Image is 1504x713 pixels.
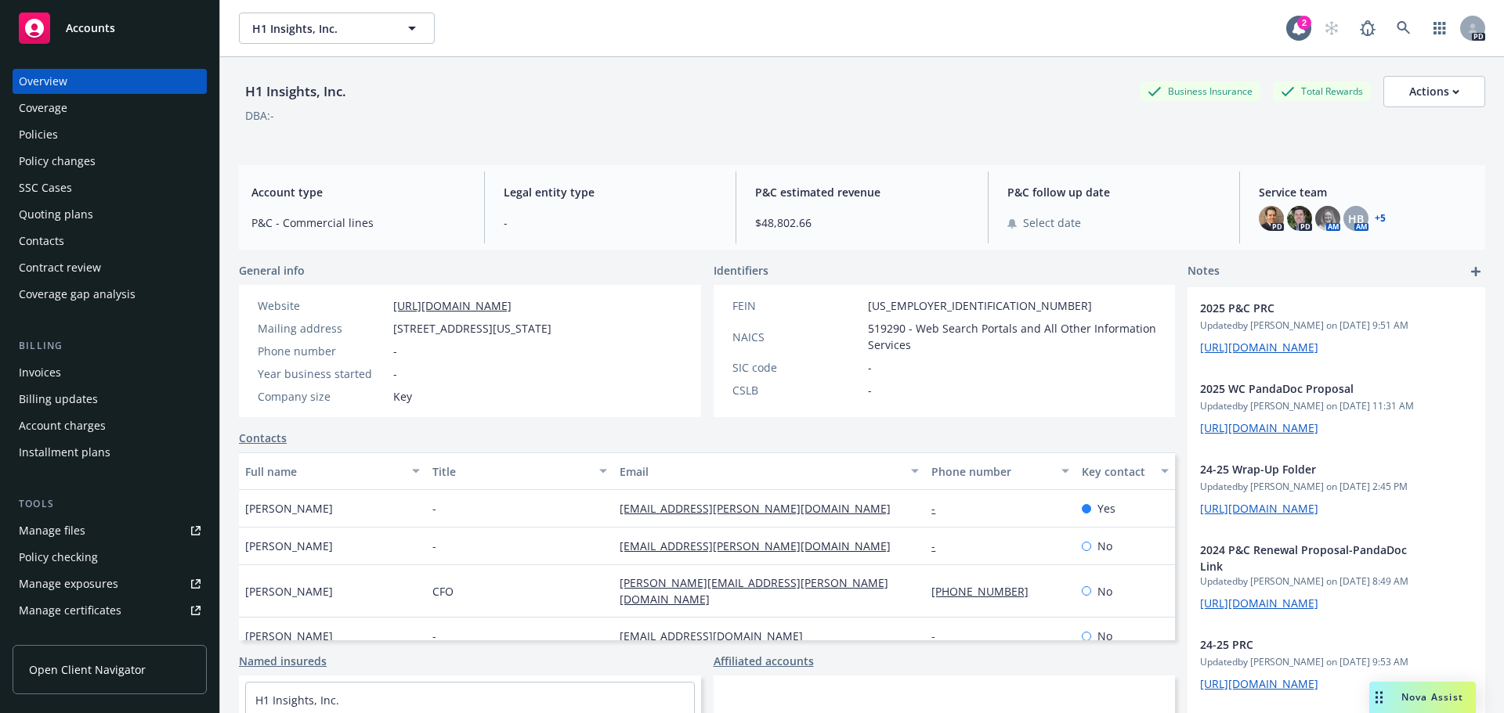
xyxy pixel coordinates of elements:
[245,107,274,124] div: DBA: -
[19,440,110,465] div: Installment plans
[393,298,512,313] a: [URL][DOMAIN_NAME]
[1401,690,1463,704] span: Nova Assist
[1259,184,1473,200] span: Service team
[1200,480,1473,494] span: Updated by [PERSON_NAME] on [DATE] 2:45 PM
[13,440,207,465] a: Installment plans
[239,262,305,279] span: General info
[245,463,403,480] div: Full name
[1200,655,1473,669] span: Updated by [PERSON_NAME] on [DATE] 9:53 AM
[432,538,436,554] span: -
[1097,583,1112,600] span: No
[19,413,106,438] div: Account charges
[19,149,96,174] div: Policy changes
[13,122,207,147] a: Policies
[19,175,72,200] div: SSC Cases
[1200,340,1318,355] a: [URL][DOMAIN_NAME]
[868,320,1157,353] span: 519290 - Web Search Portals and All Other Information Services
[393,320,551,337] span: [STREET_ADDRESS][US_STATE]
[1200,461,1432,477] span: 24-25 Wrap-Up Folder
[19,202,93,227] div: Quoting plans
[239,452,426,490] button: Full name
[13,518,207,543] a: Manage files
[1375,214,1386,223] a: +5
[1388,13,1419,44] a: Search
[66,22,115,34] span: Accounts
[258,343,387,359] div: Phone number
[13,360,207,385] a: Invoices
[19,69,67,94] div: Overview
[13,6,207,50] a: Accounts
[13,149,207,174] a: Policy changes
[432,463,590,480] div: Title
[258,297,387,314] div: Website
[13,69,207,94] a: Overview
[1316,13,1347,44] a: Start snowing
[1200,380,1432,397] span: 2025 WC PandaDoc Proposal
[258,388,387,405] div: Company size
[19,598,121,623] div: Manage certificates
[504,214,718,231] span: -
[732,359,862,376] div: SIC code
[13,282,207,307] a: Coverage gap analysis
[19,518,85,543] div: Manage files
[19,255,101,280] div: Contract review
[620,501,903,516] a: [EMAIL_ADDRESS][PERSON_NAME][DOMAIN_NAME]
[19,571,118,596] div: Manage exposures
[755,214,969,231] span: $48,802.66
[613,452,925,490] button: Email
[1259,206,1284,231] img: photo
[931,463,1051,480] div: Phone number
[1200,399,1473,413] span: Updated by [PERSON_NAME] on [DATE] 11:31 AM
[868,382,872,398] span: -
[258,320,387,337] div: Mailing address
[252,20,388,37] span: H1 Insights, Inc.
[13,202,207,227] a: Quoting plans
[1200,636,1432,653] span: 24-25 PRC
[931,628,948,643] a: -
[251,214,465,231] span: P&C - Commercial lines
[931,584,1041,599] a: [PHONE_NUMBER]
[1200,501,1318,516] a: [URL][DOMAIN_NAME]
[1188,448,1485,529] div: 24-25 Wrap-Up FolderUpdatedby [PERSON_NAME] on [DATE] 2:45 PM[URL][DOMAIN_NAME]
[432,500,436,517] span: -
[258,366,387,382] div: Year business started
[620,463,902,480] div: Email
[1297,16,1311,30] div: 2
[1315,206,1340,231] img: photo
[868,359,872,376] span: -
[714,262,768,279] span: Identifiers
[13,255,207,280] a: Contract review
[1200,596,1318,610] a: [URL][DOMAIN_NAME]
[1200,420,1318,435] a: [URL][DOMAIN_NAME]
[19,122,58,147] div: Policies
[13,95,207,121] a: Coverage
[13,496,207,512] div: Tools
[620,575,888,607] a: [PERSON_NAME][EMAIL_ADDRESS][PERSON_NAME][DOMAIN_NAME]
[755,184,969,200] span: P&C estimated revenue
[13,571,207,596] a: Manage exposures
[19,387,98,412] div: Billing updates
[239,653,327,669] a: Named insureds
[1352,13,1383,44] a: Report a Bug
[239,430,287,446] a: Contacts
[255,693,339,708] a: H1 Insights, Inc.
[13,229,207,254] a: Contacts
[732,329,862,345] div: NAICS
[432,583,454,600] span: CFO
[245,583,333,600] span: [PERSON_NAME]
[19,95,67,121] div: Coverage
[239,13,435,44] button: H1 Insights, Inc.
[714,653,814,669] a: Affiliated accounts
[1273,81,1371,101] div: Total Rewards
[925,452,1075,490] button: Phone number
[19,625,92,650] div: Manage BORs
[13,175,207,200] a: SSC Cases
[1076,452,1175,490] button: Key contact
[29,661,146,678] span: Open Client Navigator
[1424,13,1455,44] a: Switch app
[393,343,397,359] span: -
[1188,368,1485,448] div: 2025 WC PandaDoc ProposalUpdatedby [PERSON_NAME] on [DATE] 11:31 AM[URL][DOMAIN_NAME]
[1383,76,1485,107] button: Actions
[239,81,352,102] div: H1 Insights, Inc.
